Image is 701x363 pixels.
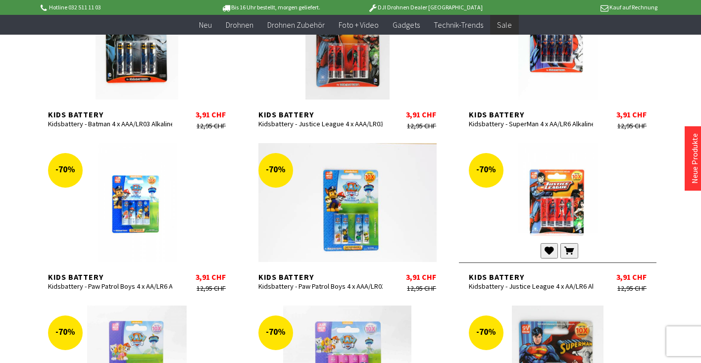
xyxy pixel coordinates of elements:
[219,15,260,35] a: Drohnen
[434,20,483,30] span: Technik-Trends
[196,272,226,282] div: 3,91 CHF
[172,121,226,130] div: 12,95 CHF
[469,315,503,350] div: -70%
[258,272,383,282] div: Kids Battery
[469,109,593,119] div: Kids Battery
[258,282,383,291] div: Kidsbattery - Paw Patrol Boys 4 x AAA/LR03 Alkaline
[406,272,436,282] div: 3,91 CHF
[199,20,212,30] span: Neu
[249,143,446,282] a: -70% Kids Battery Kidsbattery - Paw Patrol Boys 4 x AAA/LR03 Alkaline 3,91 CHF 12,95 CHF
[469,272,593,282] div: Kids Battery
[172,284,226,293] div: 12,95 CHF
[383,284,436,293] div: 12,95 CHF
[267,20,325,30] span: Drohnen Zubehör
[469,119,593,128] div: Kidsbattery - SuperMan 4 x AA/LR6 Alkaline
[690,133,700,184] a: Neue Produkte
[192,15,219,35] a: Neu
[48,109,172,119] div: Kids Battery
[386,15,427,35] a: Gadgets
[348,1,502,13] p: DJI Drohnen Dealer [GEOGRAPHIC_DATA]
[48,272,172,282] div: Kids Battery
[616,272,647,282] div: 3,91 CHF
[593,284,647,293] div: 12,95 CHF
[48,153,83,188] div: -70%
[38,143,236,282] a: -70% Kids Battery Kidsbattery - Paw Patrol Boys 4 x AA/LR6 Alkaline 3,91 CHF 12,95 CHF
[48,282,172,291] div: Kidsbattery - Paw Patrol Boys 4 x AA/LR6 Alkaline
[490,15,519,35] a: Sale
[383,121,436,130] div: 12,95 CHF
[332,15,386,35] a: Foto + Video
[459,143,656,282] a: -70% Kids Battery Kidsbattery - Justice League 4 x AA/LR6 Alkaline 3,91 CHF 12,95 CHF
[406,109,436,119] div: 3,91 CHF
[593,121,647,130] div: 12,95 CHF
[260,15,332,35] a: Drohnen Zubehör
[502,1,657,13] p: Kauf auf Rechnung
[469,282,593,291] div: Kidsbattery - Justice League 4 x AA/LR6 Alkaline
[226,20,253,30] span: Drohnen
[196,109,226,119] div: 3,91 CHF
[258,153,293,188] div: -70%
[48,315,83,350] div: -70%
[258,315,293,350] div: -70%
[258,119,383,128] div: Kidsbattery - Justice League 4 x AAA/LR03 Alkaline
[393,20,420,30] span: Gadgets
[497,20,512,30] span: Sale
[193,1,348,13] p: Bis 16 Uhr bestellt, morgen geliefert.
[339,20,379,30] span: Foto + Video
[48,119,172,128] div: Kidsbattery - Batman 4 x AAA/LR03 Alkaline
[39,1,193,13] p: Hotline 032 511 11 03
[258,109,383,119] div: Kids Battery
[616,109,647,119] div: 3,91 CHF
[427,15,490,35] a: Technik-Trends
[469,153,503,188] div: -70%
